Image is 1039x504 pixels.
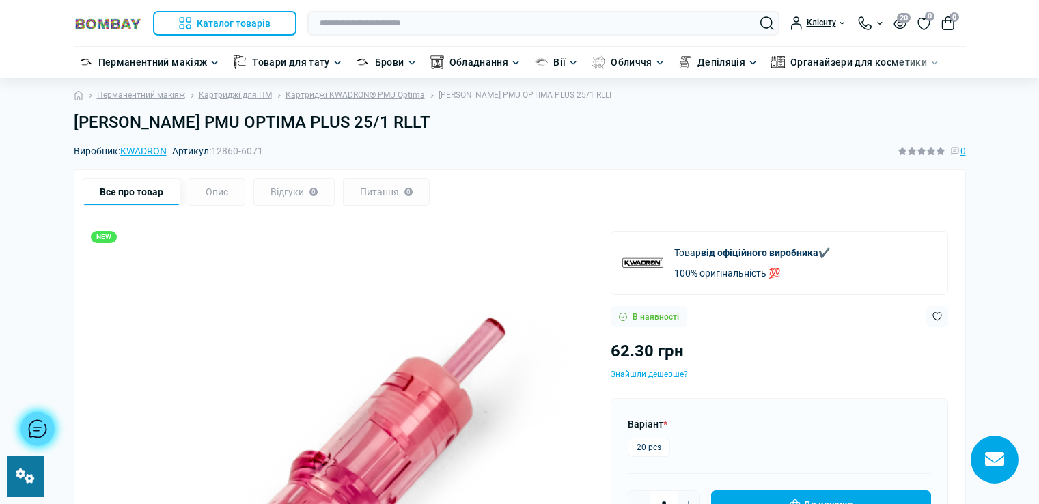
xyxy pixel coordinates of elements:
label: Варіант [628,417,667,432]
label: 20 pcs [628,438,670,457]
a: Вії [553,55,566,70]
a: 0 [917,16,930,31]
span: 0 [925,12,934,21]
nav: breadcrumb [74,78,966,113]
span: Артикул: [172,146,263,156]
div: Опис [189,178,245,206]
img: Депіляція [678,55,692,69]
img: Товари для тату [233,55,247,69]
a: Обличчя [611,55,652,70]
img: KWADRON [622,242,663,283]
button: 0 [941,16,955,30]
a: Брови [375,55,404,70]
img: Обличчя [592,55,605,69]
img: Органайзери для косметики [771,55,785,69]
a: Картриджі для ПМ [199,89,272,102]
span: 0 [950,12,959,22]
a: Перманентний макіяж [98,55,208,70]
li: [PERSON_NAME] PMU OPTIMA PLUS 25/1 RLLT [425,89,613,102]
a: Картриджі KWADRON® PMU Optima [286,89,425,102]
img: BOMBAY [74,17,142,30]
div: В наявності [611,306,687,327]
img: Обладнання [430,55,444,69]
h1: [PERSON_NAME] PMU OPTIMA PLUS 25/1 RLLT [74,113,966,132]
img: Вії [534,55,548,69]
span: 12860-6071 [211,145,263,156]
div: Питання [343,178,430,206]
div: Все про товар [83,178,180,206]
a: Перманентний макіяж [97,89,185,102]
a: Обладнання [449,55,509,70]
button: Каталог товарів [153,11,297,36]
button: Search [760,16,774,30]
span: Виробник: [74,146,167,156]
p: 100% оригінальність 💯 [674,266,830,281]
a: Депіляція [697,55,745,70]
div: Відгуки [253,178,335,206]
a: KWADRON [120,145,167,156]
span: 0 [960,143,966,158]
span: 62.30 грн [611,341,684,361]
a: Органайзери для косметики [790,55,927,70]
span: Знайшли дешевше? [611,369,688,379]
a: Товари для тату [252,55,329,70]
div: NEW [91,231,117,243]
img: Брови [356,55,370,69]
button: Wishlist button [926,306,948,327]
img: Перманентний макіяж [79,55,93,69]
span: 20 [897,13,911,23]
b: від офіційного виробника [701,247,818,258]
button: 20 [893,17,906,29]
p: Товар ✔️ [674,245,830,260]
